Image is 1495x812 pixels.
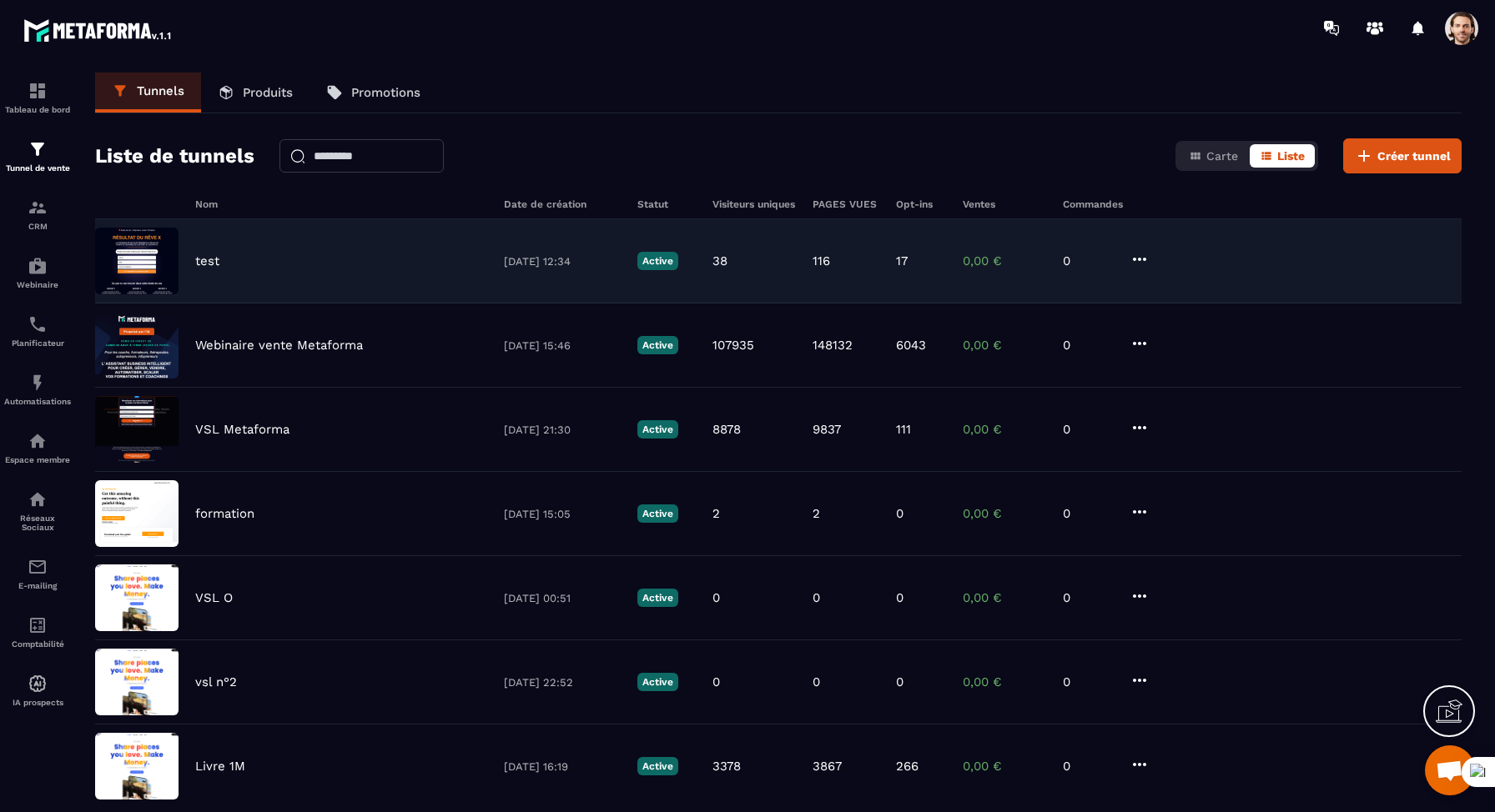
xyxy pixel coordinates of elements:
a: Tunnels [95,73,201,113]
p: 2 [712,506,720,521]
p: 107935 [712,338,754,353]
p: 0 [1063,422,1113,437]
a: Produits [201,73,310,113]
p: 0,00 € [963,759,1046,774]
p: Comptabilité [4,639,71,649]
p: Promotions [351,85,420,100]
span: Liste [1277,149,1305,163]
a: Promotions [310,73,437,113]
span: Créer tunnel [1377,148,1451,164]
p: [DATE] 22:52 [504,676,621,689]
p: Active [637,504,678,523]
img: image [95,480,179,547]
p: [DATE] 16:19 [504,760,621,773]
p: Webinaire [4,280,71,289]
p: Livre 1M [195,759,245,774]
p: 9837 [813,422,841,437]
p: 0,00 € [963,253,1046,268]
img: image [95,312,179,378]
p: [DATE] 00:51 [504,592,621,604]
h6: PAGES VUES [813,198,879,210]
h6: Statut [637,198,696,210]
button: Créer tunnel [1343,138,1462,173]
p: 0 [1063,759,1113,774]
p: [DATE] 15:05 [504,508,621,520]
p: CRM [4,222,71,231]
p: VSL Metaforma [195,422,289,437]
p: Tunnels [137,83,184,98]
p: 0 [813,674,820,689]
img: formation [28,198,48,218]
img: image [95,396,179,463]
p: vsl n°2 [195,674,237,689]
h2: Liste de tunnels [95,139,254,173]
img: social-network [28,489,48,509]
p: 0 [1063,253,1113,268]
h6: Visiteurs uniques [712,198,796,210]
p: 0,00 € [963,506,1046,521]
h6: Nom [195,198,487,210]
a: automationsautomationsWebinaire [4,243,71,302]
img: image [95,564,179,631]
p: VSL O [195,590,233,605]
p: 0 [712,674,720,689]
p: 3867 [813,759,842,774]
p: 0 [1063,674,1113,689]
a: accountantaccountantComptabilité [4,603,71,661]
p: 0 [813,590,820,605]
p: [DATE] 15:46 [504,339,621,352]
a: schedulerschedulerPlanificateur [4,302,71,360]
p: 0 [712,590,720,605]
a: social-networksocial-networkRéseaux Sociaux [4,477,71,544]
p: Produits [243,85,293,100]
img: accountant [28,615,48,635]
p: 0 [1063,338,1113,353]
p: 0 [1063,506,1113,521]
span: Carte [1206,149,1238,163]
p: 38 [712,253,727,268]
img: automations [28,674,48,694]
p: 0 [1063,590,1113,605]
p: 0 [896,506,904,521]
p: [DATE] 21:30 [504,424,621,436]
p: Espace membre [4,455,71,464]
p: 116 [813,253,830,268]
p: Tunnel de vente [4,163,71,173]
img: automations [28,256,48,276]
p: 6043 [896,338,926,353]
p: 0 [896,590,904,605]
button: Carte [1179,144,1248,168]
p: 266 [896,759,919,774]
p: 2 [813,506,820,521]
p: Webinaire vente Metaforma [195,338,363,353]
p: 0,00 € [963,590,1046,605]
a: automationsautomationsAutomatisations [4,360,71,419]
p: Active [637,589,678,607]
img: image [95,733,179,799]
p: E-mailing [4,581,71,590]
p: 17 [896,253,908,268]
p: Active [637,757,678,775]
p: Tableau de bord [4,105,71,114]
h6: Ventes [963,198,1046,210]
img: image [95,228,179,294]
img: formation [28,81,48,101]
p: IA prospects [4,698,71,707]
a: Mở cuộc trò chuyện [1425,745,1475,795]
p: 3378 [712,759,741,774]
img: logo [23,15,174,45]
p: 0 [896,674,904,689]
p: Active [637,420,678,439]
p: 148132 [813,338,853,353]
img: email [28,557,48,577]
img: formation [28,139,48,159]
p: Réseaux Sociaux [4,514,71,532]
p: Automatisations [4,397,71,406]
a: formationformationTunnel de vente [4,127,71,185]
h6: Opt-ins [896,198,946,210]
p: 0,00 € [963,674,1046,689]
img: automations [28,431,48,451]
p: test [195,253,219,268]
p: [DATE] 12:34 [504,255,621,268]
p: Active [637,673,678,691]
